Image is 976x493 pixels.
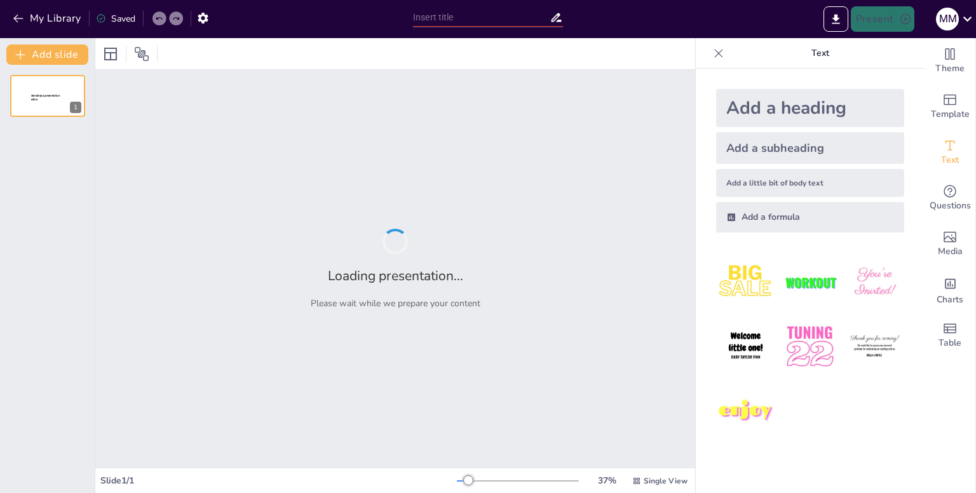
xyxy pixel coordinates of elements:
[936,6,959,32] button: M M
[845,253,904,312] img: 3.jpeg
[930,199,971,213] span: Questions
[925,175,975,221] div: Get real-time input from your audience
[10,75,85,117] div: 1
[941,153,959,167] span: Text
[939,336,961,350] span: Table
[729,38,912,69] p: Text
[925,38,975,84] div: Change the overall theme
[716,317,775,376] img: 4.jpeg
[936,8,959,30] div: M M
[328,267,463,285] h2: Loading presentation...
[644,476,688,486] span: Single View
[935,62,965,76] span: Theme
[413,8,550,27] input: Insert title
[100,475,457,487] div: Slide 1 / 1
[925,84,975,130] div: Add ready made slides
[31,94,60,101] span: Sendsteps presentation editor
[96,13,135,25] div: Saved
[716,169,904,197] div: Add a little bit of body text
[6,44,88,65] button: Add slide
[70,102,81,113] div: 1
[925,313,975,358] div: Add a table
[592,475,622,487] div: 37 %
[937,293,963,307] span: Charts
[938,245,963,259] span: Media
[823,6,848,32] button: Export to PowerPoint
[716,382,775,441] img: 7.jpeg
[100,44,121,64] div: Layout
[931,107,970,121] span: Template
[716,132,904,164] div: Add a subheading
[311,297,480,309] p: Please wait while we prepare your content
[851,6,914,32] button: Present
[780,253,839,312] img: 2.jpeg
[10,8,86,29] button: My Library
[925,130,975,175] div: Add text boxes
[845,317,904,376] img: 6.jpeg
[925,221,975,267] div: Add images, graphics, shapes or video
[780,317,839,376] img: 5.jpeg
[134,46,149,62] span: Position
[716,202,904,233] div: Add a formula
[925,267,975,313] div: Add charts and graphs
[716,253,775,312] img: 1.jpeg
[716,89,904,127] div: Add a heading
